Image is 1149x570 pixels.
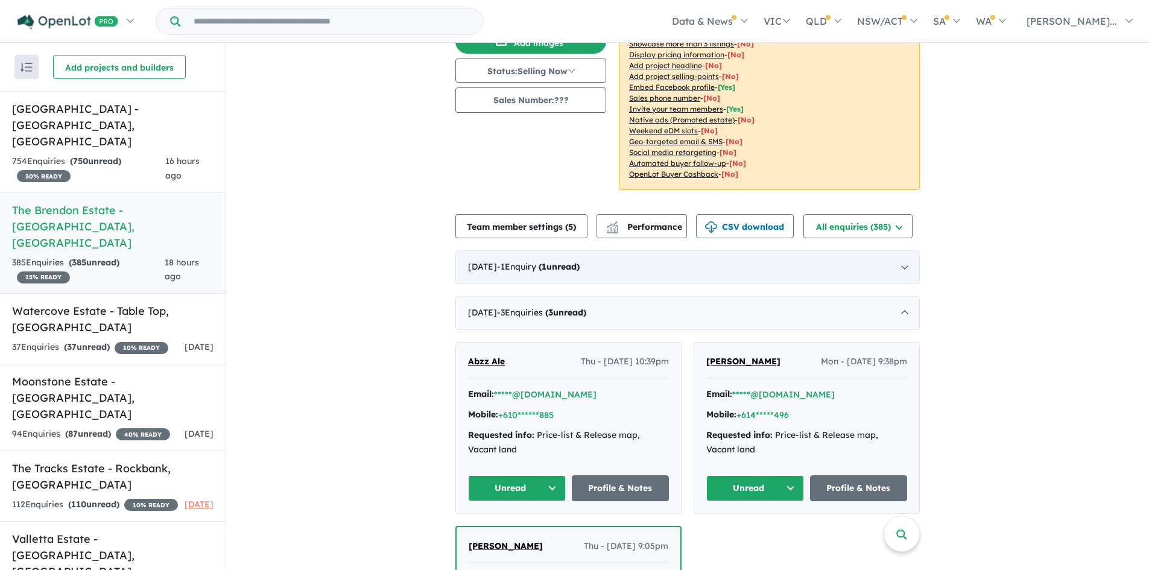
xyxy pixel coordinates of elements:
[629,93,700,103] u: Sales phone number
[548,307,553,318] span: 3
[455,214,587,238] button: Team member settings (5)
[185,428,214,439] span: [DATE]
[629,72,719,81] u: Add project selling-points
[803,214,913,238] button: All enquiries (385)
[185,341,214,352] span: [DATE]
[53,55,186,79] button: Add projects and builders
[455,296,920,330] div: [DATE]
[468,388,494,399] strong: Email:
[497,307,586,318] span: - 3 Enquir ies
[68,499,119,510] strong: ( unread)
[64,341,110,352] strong: ( unread)
[73,156,88,166] span: 750
[185,499,214,510] span: [DATE]
[17,271,70,283] span: 15 % READY
[706,409,736,420] strong: Mobile:
[17,170,71,182] span: 30 % READY
[67,341,77,352] span: 37
[706,475,804,501] button: Unread
[581,355,669,369] span: Thu - [DATE] 10:39pm
[12,202,214,251] h5: The Brendon Estate - [GEOGRAPHIC_DATA] , [GEOGRAPHIC_DATA]
[720,148,736,157] span: [No]
[165,156,200,181] span: 16 hours ago
[455,250,920,284] div: [DATE]
[629,159,726,168] u: Automated buyer follow-up
[738,115,755,124] span: [No]
[468,428,669,457] div: Price-list & Release map, Vacant land
[572,475,669,501] a: Profile & Notes
[629,39,734,48] u: Showcase more than 3 listings
[706,356,780,367] span: [PERSON_NAME]
[703,93,720,103] span: [ No ]
[721,169,738,179] span: [No]
[607,221,618,228] img: line-chart.svg
[629,137,723,146] u: Geo-targeted email & SMS
[468,475,566,501] button: Unread
[468,356,505,367] span: Abzz Ale
[726,104,744,113] span: [ Yes ]
[706,388,732,399] strong: Email:
[469,540,543,551] span: [PERSON_NAME]
[468,409,498,420] strong: Mobile:
[737,39,754,48] span: [ No ]
[629,50,724,59] u: Display pricing information
[821,355,907,369] span: Mon - [DATE] 9:38pm
[1027,15,1117,27] span: [PERSON_NAME]...
[468,429,534,440] strong: Requested info:
[629,83,715,92] u: Embed Facebook profile
[468,355,505,369] a: Abzz Ale
[12,154,165,183] div: 754 Enquir ies
[629,115,735,124] u: Native ads (Promoted estate)
[69,257,119,268] strong: ( unread)
[597,214,687,238] button: Performance
[810,475,908,501] a: Profile & Notes
[17,14,118,30] img: Openlot PRO Logo White
[705,221,717,233] img: download icon
[726,137,742,146] span: [No]
[542,261,546,272] span: 1
[65,428,111,439] strong: ( unread)
[183,8,481,34] input: Try estate name, suburb, builder or developer
[21,63,33,72] img: sort.svg
[12,303,214,335] h5: Watercove Estate - Table Top , [GEOGRAPHIC_DATA]
[705,61,722,70] span: [ No ]
[165,257,199,282] span: 18 hours ago
[629,104,723,113] u: Invite your team members
[545,307,586,318] strong: ( unread)
[722,72,739,81] span: [ No ]
[629,126,698,135] u: Weekend eDM slots
[116,428,170,440] span: 40 % READY
[12,340,168,355] div: 37 Enquir ies
[72,257,86,268] span: 385
[455,59,606,83] button: Status:Selling Now
[568,221,573,232] span: 5
[12,427,170,442] div: 94 Enquir ies
[608,221,682,232] span: Performance
[497,261,580,272] span: - 1 Enquir y
[629,61,702,70] u: Add project headline
[696,214,794,238] button: CSV download
[71,499,86,510] span: 110
[584,539,668,554] span: Thu - [DATE] 9:05pm
[12,498,178,512] div: 112 Enquir ies
[606,225,618,233] img: bar-chart.svg
[718,83,735,92] span: [ Yes ]
[629,148,717,157] u: Social media retargeting
[455,87,606,113] button: Sales Number:???
[706,428,907,457] div: Price-list & Release map, Vacant land
[706,355,780,369] a: [PERSON_NAME]
[12,373,214,422] h5: Moonstone Estate - [GEOGRAPHIC_DATA] , [GEOGRAPHIC_DATA]
[12,256,165,285] div: 385 Enquir ies
[469,539,543,554] a: [PERSON_NAME]
[115,342,168,354] span: 10 % READY
[629,169,718,179] u: OpenLot Buyer Cashback
[124,499,178,511] span: 10 % READY
[70,156,121,166] strong: ( unread)
[68,428,78,439] span: 87
[706,429,773,440] strong: Requested info:
[727,50,744,59] span: [ No ]
[12,101,214,150] h5: [GEOGRAPHIC_DATA] - [GEOGRAPHIC_DATA] , [GEOGRAPHIC_DATA]
[729,159,746,168] span: [No]
[539,261,580,272] strong: ( unread)
[12,460,214,493] h5: The Tracks Estate - Rockbank , [GEOGRAPHIC_DATA]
